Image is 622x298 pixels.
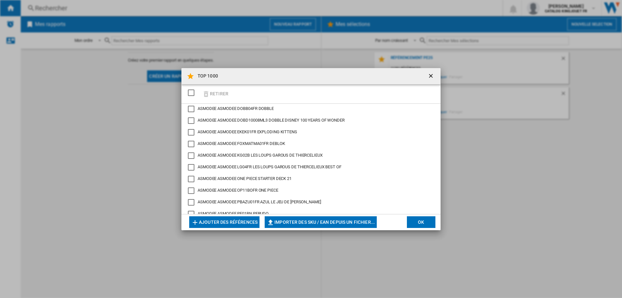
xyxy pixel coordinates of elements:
[188,187,429,194] md-checkbox: ASMODEE OP11BOFR ONE PIECE
[198,153,323,158] span: ASMODEE ASMODEE KG02B LES LOUPS GAROUS DE THIERCELIEUX
[198,118,345,123] span: ASMODEE ASMODEE DOBD10008ML3 DOBBLE DISNEY 100 YEARS OF WONDER
[188,88,198,98] md-checkbox: SELECTIONS.EDITION_POPUP.SELECT_DESELECT
[425,70,438,83] button: getI18NText('BUTTONS.CLOSE_DIALOG')
[265,216,377,228] button: Importer des SKU / EAN depuis un fichier...
[188,211,429,217] md-checkbox: ASMODEE PE01BN PERUDO
[188,141,429,147] md-checkbox: ASMODEE FOXMATMA01FR DEBLOK
[188,164,429,171] md-checkbox: ASMODEE LG04FR LES LOUPS GAROUS DE THIERCELIEUX BEST OF
[189,216,259,228] button: Ajouter des références
[198,164,341,169] span: ASMODEE ASMODEE LG04FR LES LOUPS GAROUS DE THIERCELIEUX BEST OF
[194,73,218,79] h4: TOP 1000
[188,152,429,159] md-checkbox: ASMODEE KG02B LES LOUPS GAROUS DE THIERCELIEUX
[198,188,278,193] span: ASMODEE ASMODEE OP11BOFR ONE PIECE
[198,106,274,111] span: ASMODEE ASMODEE DOBB04FR DOBBLE
[188,117,429,124] md-checkbox: ASMODEE DOBD10008ML3 DOBBLE DISNEY 100 YEARS OF WONDER
[198,176,292,181] span: ASMODEE ASMODEE ONE PIECE STARTER DECK 21
[200,86,230,101] button: Retirer
[407,216,435,228] button: OK
[198,141,285,146] span: ASMODEE ASMODEE FOXMATMA01FR DEBLOK
[198,129,297,134] span: ASMODEE ASMODEE EKEK01FR EXPLODING KITTENS
[428,73,435,80] ng-md-icon: getI18NText('BUTTONS.CLOSE_DIALOG')
[198,199,321,204] span: ASMODEE ASMODEE PBAZU01FR AZUL LE JEU DE [PERSON_NAME]
[188,129,429,136] md-checkbox: ASMODEE EKEK01FR EXPLODING KITTENS
[188,176,429,182] md-checkbox: ASMODEE ONE PIECE STARTER DECK 21
[188,199,429,206] md-checkbox: ASMODEE PBAZU01FR AZUL LE JEU DE MICHAEL KIESLING
[198,211,269,216] span: ASMODEE ASMODEE PE01BN PERUDO
[188,106,429,112] md-checkbox: ASMODEE DOBB04FR DOBBLE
